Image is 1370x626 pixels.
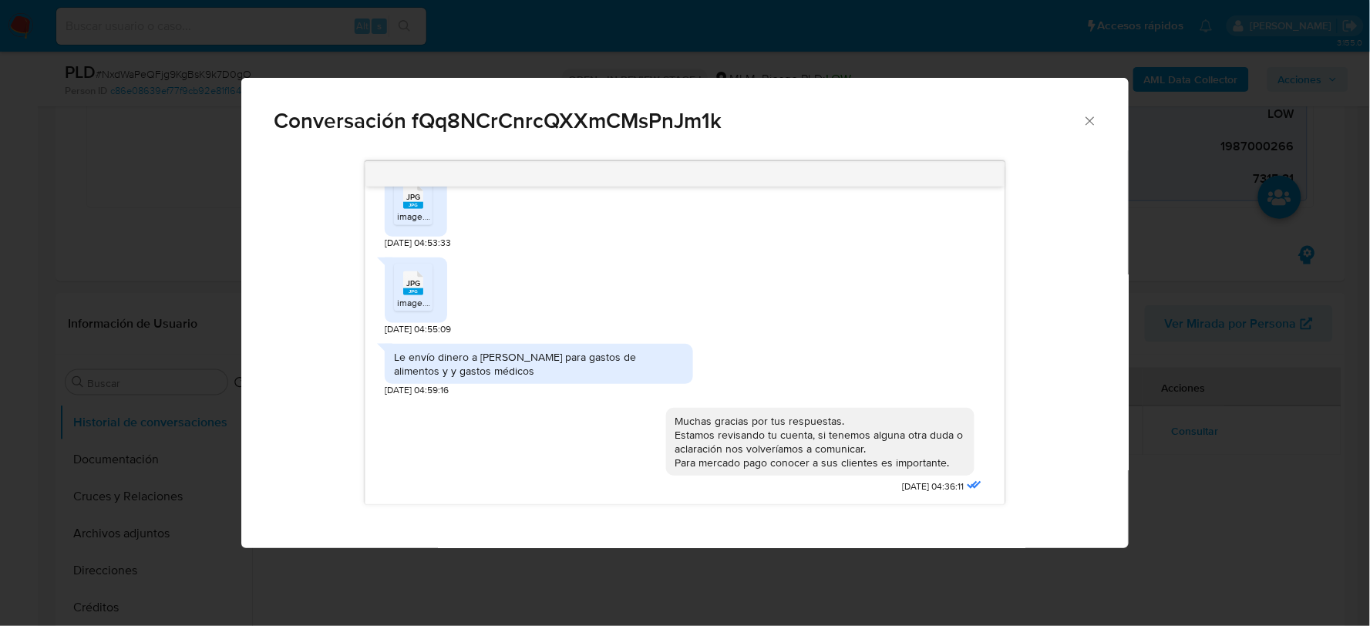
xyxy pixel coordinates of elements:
span: image.jpg [397,296,438,309]
span: [DATE] 04:36:11 [903,480,964,493]
button: Cerrar [1082,113,1096,127]
span: JPG [406,278,420,288]
span: JPG [406,192,420,202]
span: [DATE] 04:55:09 [385,323,451,336]
div: Le envío dinero a [PERSON_NAME] para gastos de alimentos y y gastos médicos [394,350,684,378]
div: Comunicación [241,78,1128,549]
div: Muchas gracias por tus respuestas. Estamos revisando tu cuenta, si tenemos alguna otra duda o acl... [675,414,965,470]
span: image.jpg [397,210,438,223]
span: [DATE] 04:53:33 [385,237,451,250]
span: [DATE] 04:59:16 [385,384,449,397]
span: Conversación fQq8NCrCnrcQXXmCMsPnJm1k [274,110,1082,132]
